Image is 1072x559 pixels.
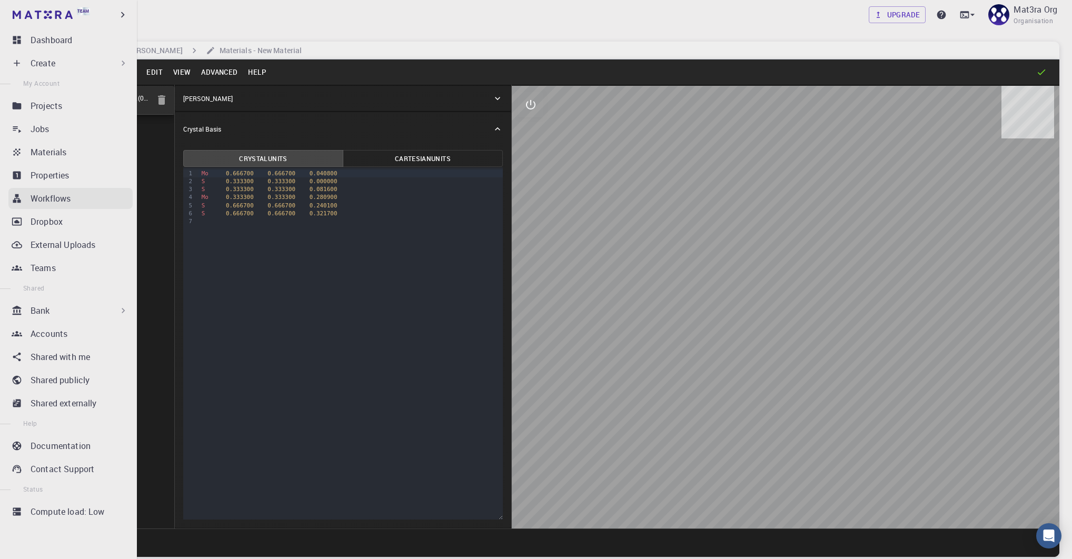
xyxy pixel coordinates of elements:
span: Support [22,7,60,17]
span: 0.333300 [267,186,295,193]
span: 0.666700 [267,210,295,217]
p: Create [31,57,55,69]
p: Bank [31,304,50,317]
p: Contact Support [31,463,94,475]
button: Advanced [196,64,243,81]
span: 0.321700 [310,210,338,217]
span: 0.040800 [310,170,338,177]
a: Compute load: Low [8,501,133,522]
p: Projects [31,99,62,112]
a: Dashboard [8,29,133,51]
button: View [168,64,196,81]
span: 0.081600 [310,186,338,193]
span: 0.666700 [267,202,295,209]
a: Jobs [8,118,133,139]
p: Compute load: Low [31,505,105,518]
div: 6 [183,209,194,217]
div: Open Intercom Messenger [1036,523,1061,548]
p: External Uploads [31,238,95,251]
div: Create [8,53,133,74]
p: Dropbox [31,215,63,228]
span: 0.333300 [226,186,254,193]
p: Crystal Basis [183,124,221,134]
div: [PERSON_NAME] [175,86,511,111]
span: My Account [23,79,59,87]
button: CartesianUnits [343,150,503,167]
p: Accounts [31,327,67,340]
span: S [202,202,205,209]
nav: breadcrumb [53,45,304,56]
button: Upgrade [869,6,926,23]
p: Workflows [31,192,71,205]
span: 0.333300 [226,178,254,185]
a: External Uploads [8,234,133,255]
span: 0.666700 [267,170,295,177]
p: [PERSON_NAME] [183,94,233,103]
div: Crystal Basis [175,112,511,146]
span: Mo [202,194,209,201]
button: Help [243,64,271,81]
div: 5 [183,202,194,209]
a: Shared externally [8,393,133,414]
p: Documentation [31,440,91,452]
span: 0.333300 [267,194,295,201]
div: Bank [8,300,133,321]
span: 0.000000 [310,178,338,185]
a: Accounts [8,323,133,344]
a: Materials [8,142,133,163]
span: S [202,210,205,217]
button: CrystalUnits [183,150,343,167]
span: S [202,186,205,193]
a: Contact Support [8,458,133,480]
span: Organisation [1014,16,1053,26]
p: Dashboard [31,34,72,46]
span: 0.333300 [267,178,295,185]
p: Materials [31,146,66,158]
span: Help [23,419,37,427]
div: 1 [183,169,194,177]
p: Properties [31,169,70,182]
p: Teams [31,262,56,274]
div: 7 [183,217,194,225]
span: 0.666700 [226,170,254,177]
a: Workflows [8,188,133,209]
p: Shared externally [31,397,97,410]
a: Projects [8,95,133,116]
p: Jobs [31,123,49,135]
p: Shared publicly [31,374,90,386]
span: S [202,178,205,185]
h6: [PERSON_NAME] [121,45,182,56]
a: Teams [8,257,133,278]
span: Mo [202,170,209,177]
a: Properties [8,165,133,186]
p: Mat3ra Org [1014,3,1057,16]
span: 0.666700 [226,202,254,209]
p: Shared with me [31,351,90,363]
span: 0.333300 [226,194,254,201]
img: logo [13,11,73,19]
span: Shared [23,284,44,292]
div: 2 [183,177,194,185]
a: Shared with me [8,346,133,367]
img: Mat3ra Org [988,4,1009,25]
h6: Materials - New Material [215,45,302,56]
a: Documentation [8,435,133,456]
div: 3 [183,185,194,193]
span: 0.240100 [310,202,338,209]
span: Status [23,485,43,493]
span: 0.666700 [226,210,254,217]
button: Edit [141,64,168,81]
a: Shared publicly [8,370,133,391]
a: Dropbox [8,211,133,232]
span: 0.280900 [310,194,338,201]
div: 4 [183,193,194,201]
